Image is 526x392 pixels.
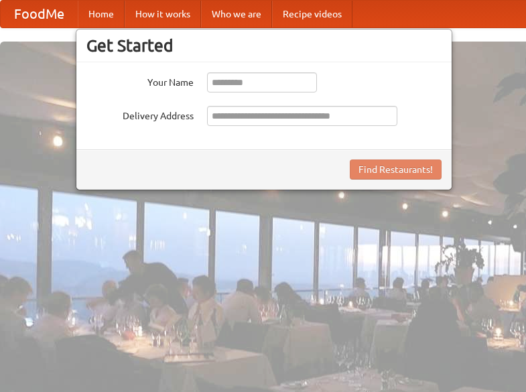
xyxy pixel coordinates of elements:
[125,1,201,27] a: How it works
[86,36,442,56] h3: Get Started
[86,72,194,89] label: Your Name
[350,159,442,180] button: Find Restaurants!
[86,106,194,123] label: Delivery Address
[201,1,272,27] a: Who we are
[1,1,78,27] a: FoodMe
[78,1,125,27] a: Home
[272,1,352,27] a: Recipe videos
